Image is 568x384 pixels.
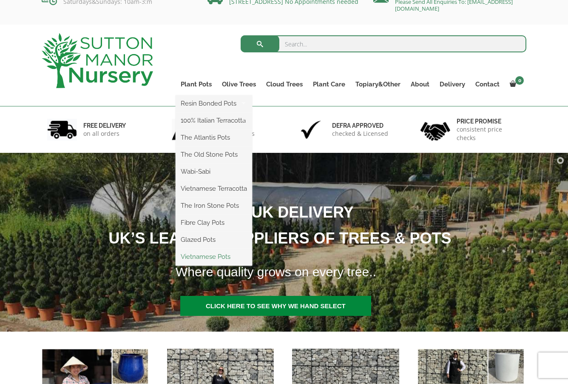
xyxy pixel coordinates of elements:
h6: FREE DELIVERY [83,122,126,129]
a: Wabi-Sabi [176,165,252,178]
a: 0 [505,78,526,90]
img: 3.jpg [296,119,326,140]
a: Fibre Clay Pots [176,216,252,229]
a: The Iron Stone Pots [176,199,252,212]
a: Cloud Trees [261,78,308,90]
a: Glazed Pots [176,233,252,246]
a: Vietnamese Terracotta [176,182,252,195]
img: logo [42,33,153,88]
a: Resin Bonded Pots [176,97,252,110]
a: Plant Care [308,78,350,90]
h6: Price promise [457,117,521,125]
p: checked & Licensed [332,129,388,138]
p: consistent price checks [457,125,521,142]
a: Contact [470,78,505,90]
a: Plant Pots [176,78,217,90]
a: Topiary&Other [350,78,406,90]
a: 100% Italian Terracotta [176,114,252,127]
a: The Atlantis Pots [176,131,252,144]
h6: Defra approved [332,122,388,129]
a: About [406,78,435,90]
a: The Old Stone Pots [176,148,252,161]
input: Search... [241,35,527,52]
img: 4.jpg [420,117,450,143]
span: 0 [515,76,524,85]
img: 1.jpg [47,119,77,140]
a: Delivery [435,78,470,90]
p: on all orders [83,129,126,138]
a: Vietnamese Pots [176,250,252,263]
img: 2.jpg [172,119,202,140]
a: Olive Trees [217,78,261,90]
